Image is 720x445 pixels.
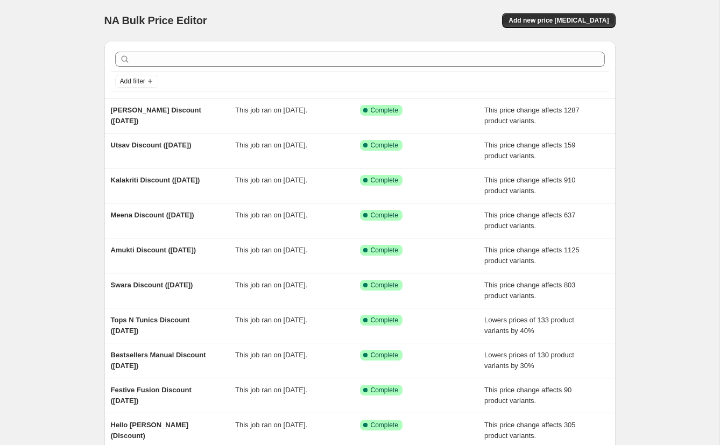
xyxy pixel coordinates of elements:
span: Hello [PERSON_NAME] (Discount) [111,421,188,440]
button: Add new price [MEDICAL_DATA] [502,13,615,28]
span: This price change affects 910 product variants. [484,176,576,195]
span: NA Bulk Price Editor [104,15,207,26]
span: Lowers prices of 130 product variants by 30% [484,351,574,370]
span: This job ran on [DATE]. [235,386,307,394]
span: Complete [371,246,398,255]
span: Complete [371,106,398,115]
span: Complete [371,351,398,359]
span: This price change affects 159 product variants. [484,141,576,160]
span: Complete [371,141,398,150]
span: This price change affects 305 product variants. [484,421,576,440]
button: Add filter [115,75,158,88]
span: This price change affects 1125 product variants. [484,246,580,265]
span: This job ran on [DATE]. [235,106,307,114]
span: Complete [371,211,398,220]
span: This price change affects 637 product variants. [484,211,576,230]
span: Swara Discount ([DATE]) [111,281,193,289]
span: Utsav Discount ([DATE]) [111,141,192,149]
span: This job ran on [DATE]. [235,246,307,254]
span: Amukti Discount ([DATE]) [111,246,196,254]
span: Complete [371,386,398,394]
span: This job ran on [DATE]. [235,281,307,289]
span: Tops N Tunics Discount ([DATE]) [111,316,190,335]
span: Complete [371,421,398,429]
span: Bestsellers Manual Discount ([DATE]) [111,351,206,370]
span: Complete [371,316,398,324]
span: Kalakriti Discount ([DATE]) [111,176,200,184]
span: Lowers prices of 133 product variants by 40% [484,316,574,335]
span: Add new price [MEDICAL_DATA] [509,16,609,25]
span: This job ran on [DATE]. [235,176,307,184]
span: Complete [371,281,398,289]
span: Add filter [120,77,145,86]
span: This price change affects 803 product variants. [484,281,576,300]
span: Complete [371,176,398,185]
span: This price change affects 1287 product variants. [484,106,580,125]
span: Meena Discount ([DATE]) [111,211,194,219]
span: This job ran on [DATE]. [235,316,307,324]
span: Festive Fusion Discount ([DATE]) [111,386,192,405]
span: This job ran on [DATE]. [235,211,307,219]
span: This job ran on [DATE]. [235,351,307,359]
span: This job ran on [DATE]. [235,141,307,149]
span: This job ran on [DATE]. [235,421,307,429]
span: [PERSON_NAME] Discount ([DATE]) [111,106,201,125]
span: This price change affects 90 product variants. [484,386,571,405]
